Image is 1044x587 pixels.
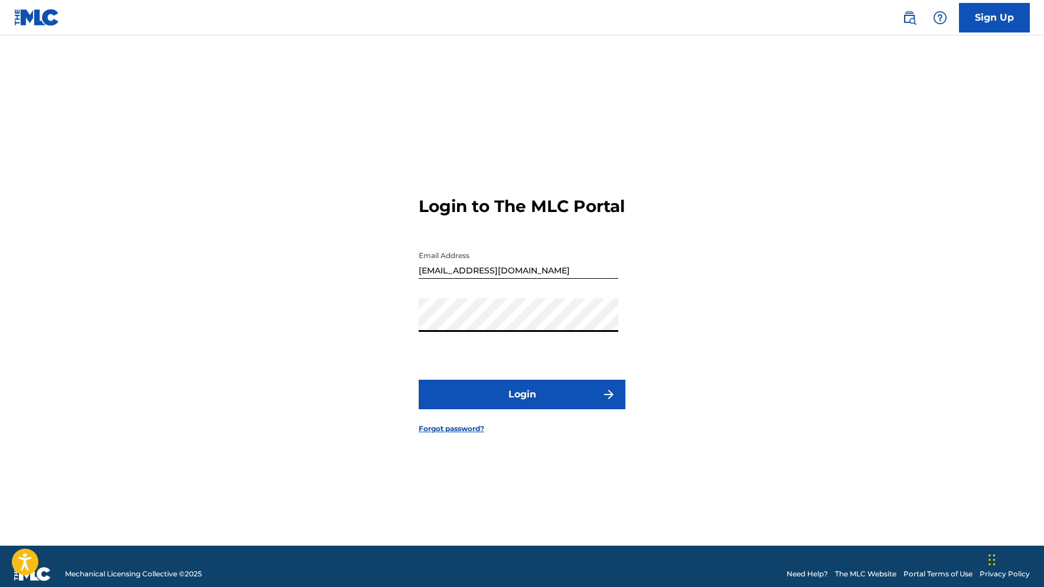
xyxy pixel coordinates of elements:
a: Sign Up [959,3,1030,32]
div: Drag [988,542,996,578]
img: MLC Logo [14,9,60,26]
a: Forgot password? [419,423,484,434]
iframe: Chat Widget [985,530,1044,587]
div: Help [928,6,952,30]
a: Privacy Policy [980,569,1030,579]
img: f7272a7cc735f4ea7f67.svg [602,387,616,402]
a: Portal Terms of Use [903,569,973,579]
button: Login [419,380,625,409]
a: The MLC Website [835,569,896,579]
img: logo [14,567,51,581]
img: search [902,11,916,25]
img: help [933,11,947,25]
h3: Login to The MLC Portal [419,196,625,217]
a: Public Search [898,6,921,30]
span: Mechanical Licensing Collective © 2025 [65,569,202,579]
a: Need Help? [787,569,828,579]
